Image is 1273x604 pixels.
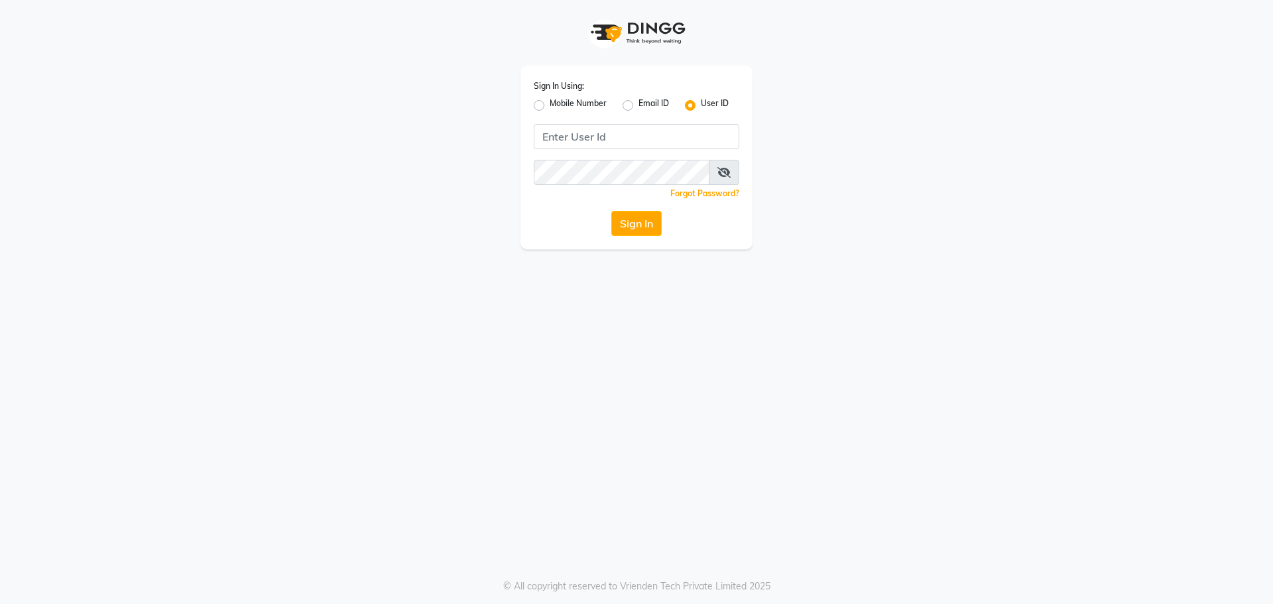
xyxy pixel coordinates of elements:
button: Sign In [611,211,662,236]
label: User ID [701,97,729,113]
input: Username [534,124,739,149]
a: Forgot Password? [670,188,739,198]
label: Email ID [638,97,669,113]
label: Mobile Number [550,97,607,113]
input: Username [534,160,709,185]
img: logo1.svg [583,13,690,52]
label: Sign In Using: [534,80,584,92]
